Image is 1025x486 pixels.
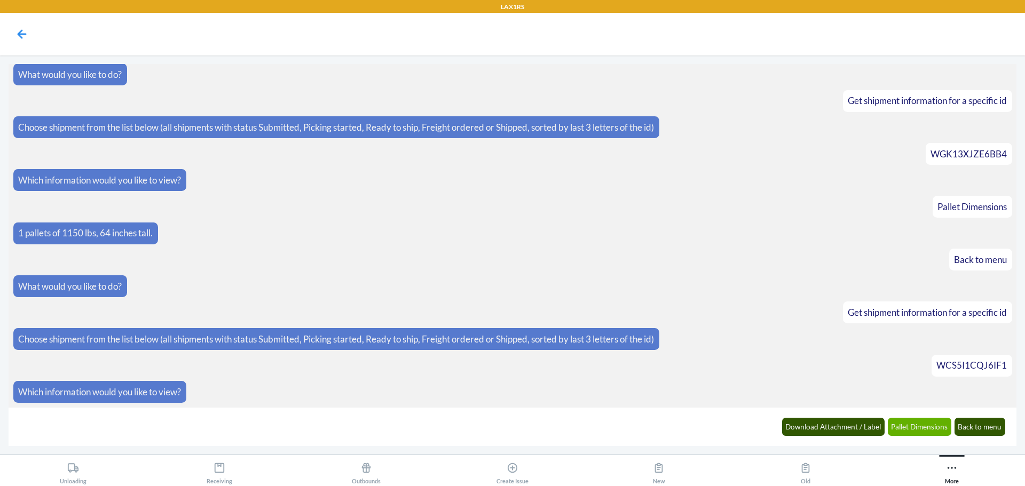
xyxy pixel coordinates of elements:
[800,458,811,484] div: Old
[954,254,1007,265] span: Back to menu
[18,68,122,82] p: What would you like to do?
[931,148,1007,160] span: WGK13XJZE6BB4
[936,360,1007,371] span: WCS5I1CQJ6IF1
[782,418,885,436] button: Download Attachment / Label
[945,458,959,484] div: More
[18,226,153,240] p: 1 pallets of 1150 lbs, 64 inches tall.
[18,332,654,346] p: Choose shipment from the list below (all shipments with status Submitted, Picking started, Ready ...
[501,2,524,12] p: LAX1RS
[18,280,122,293] p: What would you like to do?
[848,307,1007,318] span: Get shipment information for a specific id
[879,455,1025,484] button: More
[848,95,1007,106] span: Get shipment information for a specific id
[888,418,952,436] button: Pallet Dimensions
[293,455,439,484] button: Outbounds
[586,455,732,484] button: New
[18,173,181,187] p: Which information would you like to view?
[937,201,1007,212] span: Pallet Dimensions
[496,458,529,484] div: Create Issue
[18,121,654,134] p: Choose shipment from the list below (all shipments with status Submitted, Picking started, Ready ...
[207,458,232,484] div: Receiving
[352,458,381,484] div: Outbounds
[439,455,586,484] button: Create Issue
[60,458,86,484] div: Unloading
[146,455,293,484] button: Receiving
[955,418,1006,436] button: Back to menu
[653,458,665,484] div: New
[732,455,878,484] button: Old
[18,385,181,399] p: Which information would you like to view?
